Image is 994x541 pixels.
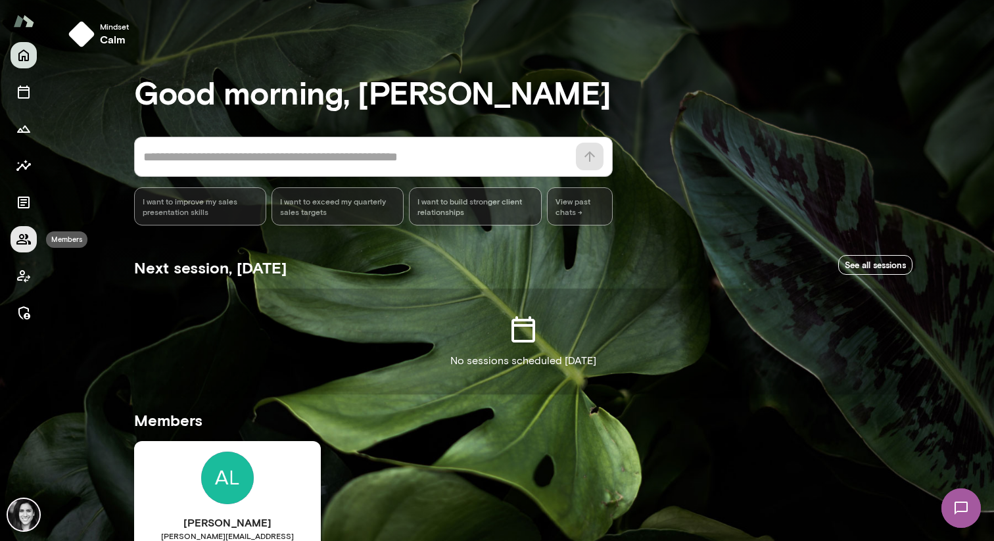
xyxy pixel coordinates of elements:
[11,153,37,179] button: Insights
[11,42,37,68] button: Home
[11,116,37,142] button: Growth Plan
[280,196,395,217] span: I want to exceed my quarterly sales targets
[134,515,321,530] h6: [PERSON_NAME]
[134,187,266,225] div: I want to improve my sales presentation skills
[11,263,37,289] button: Client app
[134,257,287,278] h5: Next session, [DATE]
[547,187,613,225] span: View past chats ->
[417,196,532,217] span: I want to build stronger client relationships
[450,353,596,369] p: No sessions scheduled [DATE]
[11,300,37,326] button: Manage
[201,452,254,504] img: Jamie Albers
[68,21,95,47] img: mindset
[143,196,258,217] span: I want to improve my sales presentation skills
[272,187,404,225] div: I want to exceed my quarterly sales targets
[8,499,39,530] img: Jamie Albers
[134,74,912,110] h3: Good morning, [PERSON_NAME]
[63,16,139,53] button: Mindsetcalm
[134,410,912,431] h5: Members
[409,187,541,225] div: I want to build stronger client relationships
[11,226,37,252] button: Members
[11,79,37,105] button: Sessions
[13,9,34,34] img: Mento
[100,32,129,47] h6: calm
[11,189,37,216] button: Documents
[46,231,87,248] div: Members
[838,255,912,275] a: See all sessions
[100,21,129,32] span: Mindset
